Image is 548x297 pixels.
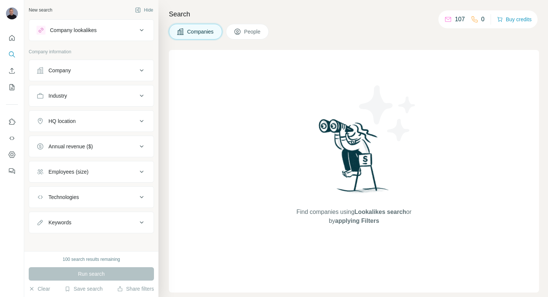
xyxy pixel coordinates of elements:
[64,285,103,293] button: Save search
[315,117,393,200] img: Surfe Illustration - Woman searching with binoculars
[48,117,76,125] div: HQ location
[455,15,465,24] p: 107
[48,143,93,150] div: Annual revenue ($)
[48,67,71,74] div: Company
[29,138,154,155] button: Annual revenue ($)
[130,4,158,16] button: Hide
[29,163,154,181] button: Employees (size)
[117,285,154,293] button: Share filters
[48,219,71,226] div: Keywords
[29,48,154,55] p: Company information
[497,14,532,25] button: Buy credits
[29,87,154,105] button: Industry
[48,168,88,176] div: Employees (size)
[169,9,539,19] h4: Search
[6,64,18,78] button: Enrich CSV
[29,21,154,39] button: Company lookalikes
[29,214,154,231] button: Keywords
[354,80,421,147] img: Surfe Illustration - Stars
[6,48,18,61] button: Search
[50,26,97,34] div: Company lookalikes
[6,7,18,19] img: Avatar
[294,208,413,225] span: Find companies using or by
[29,188,154,206] button: Technologies
[29,285,50,293] button: Clear
[244,28,261,35] span: People
[48,193,79,201] div: Technologies
[481,15,485,24] p: 0
[48,92,67,99] div: Industry
[335,218,379,224] span: applying Filters
[6,164,18,178] button: Feedback
[6,132,18,145] button: Use Surfe API
[187,28,214,35] span: Companies
[29,61,154,79] button: Company
[29,7,52,13] div: New search
[6,148,18,161] button: Dashboard
[6,115,18,129] button: Use Surfe on LinkedIn
[355,209,406,215] span: Lookalikes search
[6,31,18,45] button: Quick start
[29,112,154,130] button: HQ location
[6,80,18,94] button: My lists
[63,256,120,263] div: 100 search results remaining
